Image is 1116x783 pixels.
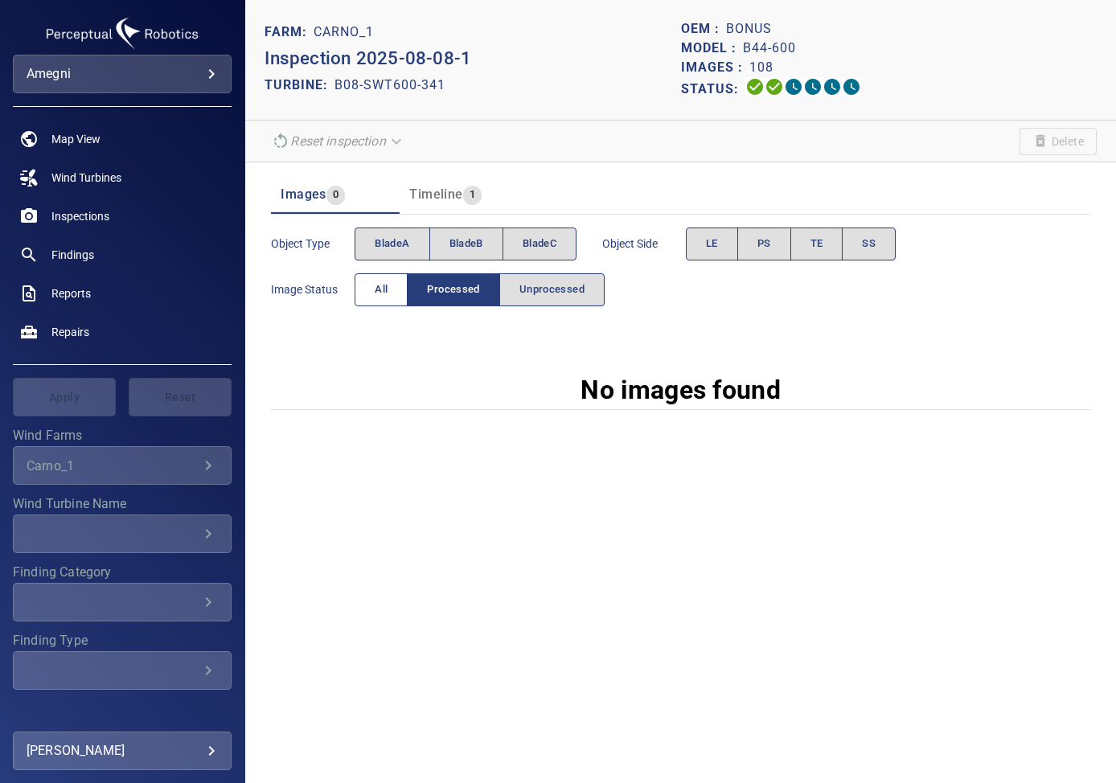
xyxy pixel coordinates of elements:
[13,429,232,442] label: Wind Farms
[810,235,823,253] span: TE
[681,19,726,39] p: OEM :
[503,228,576,260] button: bladeC
[765,77,784,96] svg: Data Formatted 100%
[499,273,605,306] button: Unprocessed
[13,498,232,510] label: Wind Turbine Name
[842,77,861,96] svg: Classification 0%
[743,39,796,58] p: B44-600
[27,61,218,87] div: amegni
[13,158,232,197] a: windturbines noActive
[281,187,326,202] span: Images
[429,228,503,260] button: bladeB
[13,55,232,93] div: amegni
[1020,128,1097,155] span: Unable to delete the inspection due to your user permissions
[13,651,232,690] div: Finding Type
[737,228,791,260] button: PS
[581,371,781,409] p: No images found
[334,76,445,95] p: B08-SWT600-341
[265,23,314,42] p: FARM:
[51,285,91,301] span: Reports
[13,566,232,579] label: Finding Category
[13,236,232,274] a: findings noActive
[314,23,374,42] p: Carno_1
[757,235,771,253] span: PS
[409,187,462,202] span: Timeline
[355,273,605,306] div: imageStatus
[681,58,749,77] p: Images :
[784,77,803,96] svg: Selecting 0%
[271,281,355,297] span: Image Status
[13,446,232,485] div: Wind Farms
[706,235,718,253] span: LE
[13,514,232,553] div: Wind Turbine Name
[726,19,772,39] p: Bonus
[790,228,843,260] button: TE
[355,228,429,260] button: bladeA
[407,273,499,306] button: Processed
[13,634,232,647] label: Finding Type
[13,313,232,351] a: repairs noActive
[681,39,743,58] p: Model :
[355,273,408,306] button: All
[27,738,218,764] div: [PERSON_NAME]
[463,186,482,204] span: 1
[823,77,842,96] svg: Matching 0%
[803,77,823,96] svg: ML Processing 0%
[519,281,585,299] span: Unprocessed
[355,228,576,260] div: objectType
[375,235,409,253] span: bladeA
[265,76,334,95] p: TURBINE:
[681,77,745,100] p: Status:
[523,235,556,253] span: bladeC
[51,208,109,224] span: Inspections
[265,127,411,155] div: Unable to reset the inspection due to your user permissions
[686,228,896,260] div: objectSide
[842,228,896,260] button: SS
[862,235,876,253] span: SS
[265,127,411,155] div: Reset inspection
[51,131,101,147] span: Map View
[42,13,203,55] img: amegni-logo
[449,235,483,253] span: bladeB
[13,120,232,158] a: map noActive
[13,583,232,621] div: Finding Category
[745,77,765,96] svg: Uploading 100%
[326,186,345,204] span: 0
[57,715,219,741] button: Show Advanced Filters
[271,236,355,252] span: Object type
[427,281,479,299] span: Processed
[749,58,773,77] p: 108
[265,45,680,72] p: Inspection 2025-08-08-1
[13,197,232,236] a: inspections noActive
[686,228,738,260] button: LE
[602,236,686,252] span: Object Side
[51,247,94,263] span: Findings
[51,170,121,186] span: Wind Turbines
[290,133,385,149] em: Reset inspection
[13,274,232,313] a: reports noActive
[51,324,89,340] span: Repairs
[375,281,388,299] span: All
[27,458,199,473] div: Carno_1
